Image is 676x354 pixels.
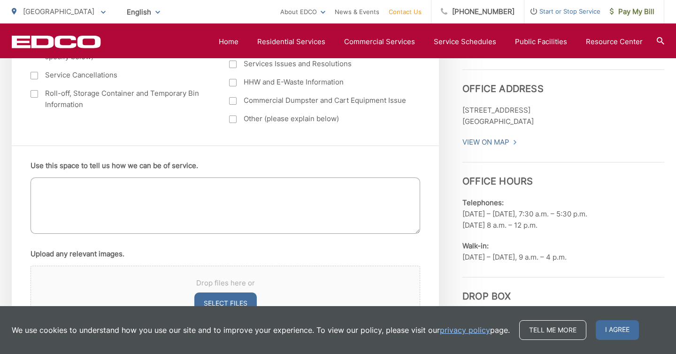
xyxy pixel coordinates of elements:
a: News & Events [335,6,379,17]
b: Telephones: [462,198,504,207]
p: We use cookies to understand how you use our site and to improve your experience. To view our pol... [12,324,510,336]
a: Public Facilities [515,36,567,47]
label: HHW and E-Waste Information [229,77,409,88]
a: Home [219,36,238,47]
label: Roll-off, Storage Container and Temporary Bin Information [31,88,210,110]
a: privacy policy [440,324,490,336]
span: Pay My Bill [610,6,654,17]
a: About EDCO [280,6,325,17]
button: select files, upload any relevant images. [194,292,257,314]
span: Drop files here or [42,277,408,289]
a: View On Map [462,137,517,148]
label: Services Issues and Resolutions [229,58,409,69]
label: Upload any relevant images. [31,250,124,258]
b: Walk-in: [462,241,489,250]
a: Residential Services [257,36,325,47]
p: [STREET_ADDRESS] [GEOGRAPHIC_DATA] [462,105,664,127]
label: Other (please explain below) [229,113,409,124]
a: EDCD logo. Return to the homepage. [12,35,101,48]
h3: Drop Box [462,277,664,302]
span: I agree [596,320,639,340]
p: [DATE] – [DATE], 9 a.m. – 4 p.m. [462,240,664,263]
label: Use this space to tell us how we can be of service. [31,162,198,170]
a: Contact Us [389,6,422,17]
label: Commercial Dumpster and Cart Equipment Issue [229,95,409,106]
span: [GEOGRAPHIC_DATA] [23,7,94,16]
a: Resource Center [586,36,643,47]
a: Tell me more [519,320,586,340]
span: English [120,4,167,20]
label: Service Cancellations [31,69,210,81]
h3: Office Address [462,69,664,94]
h3: Office Hours [462,162,664,187]
a: Service Schedules [434,36,496,47]
p: [DATE] – [DATE], 7:30 a.m. – 5:30 p.m. [DATE] 8 a.m. – 12 p.m. [462,197,664,231]
a: Commercial Services [344,36,415,47]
